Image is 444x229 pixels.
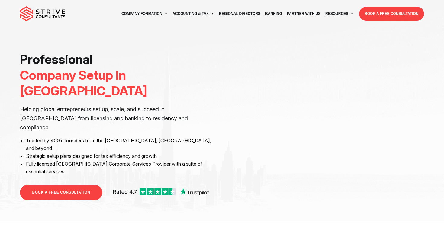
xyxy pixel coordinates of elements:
[323,5,356,22] a: Resources
[217,5,263,22] a: Regional Directors
[26,160,217,176] li: Fully licensed [GEOGRAPHIC_DATA] Corporate Services Provider with a suite of essential services
[20,105,217,132] p: Helping global entrepreneurs set up, scale, and succeed in [GEOGRAPHIC_DATA] from licensing and b...
[26,137,217,152] li: Trusted by 400+ founders from the [GEOGRAPHIC_DATA], [GEOGRAPHIC_DATA], and beyond
[119,5,170,22] a: Company Formation
[20,6,65,22] img: main-logo.svg
[20,51,217,99] h1: Professional
[20,185,102,200] a: BOOK A FREE CONSULTATION
[263,5,285,22] a: Banking
[227,51,424,163] iframe: <br />
[359,7,424,21] a: BOOK A FREE CONSULTATION
[285,5,323,22] a: Partner with Us
[20,67,147,98] span: Company Setup In [GEOGRAPHIC_DATA]
[170,5,217,22] a: Accounting & Tax
[26,152,217,160] li: Strategic setup plans designed for tax efficiency and growth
